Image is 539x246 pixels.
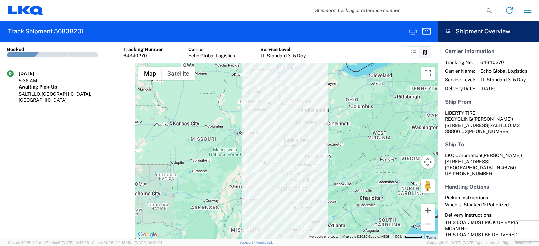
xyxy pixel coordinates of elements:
[391,234,424,239] button: Map Scale: 100 km per 49 pixels
[309,234,338,239] button: Keyboard shortcuts
[427,240,531,246] span: Copyright © [DATE]-[DATE] Agistix Inc., All Rights Reserved
[239,240,256,244] a: Support
[445,152,532,177] address: [GEOGRAPHIC_DATA], IN 46750 US
[451,171,494,176] span: [PHONE_NUMBER]
[138,67,162,80] button: Show street map
[445,68,475,74] span: Carrier Name:
[92,241,162,245] span: Client: 2025.19.0-129fbcf
[445,141,532,148] h5: Ship To
[8,241,89,245] span: Server: 2025.19.0-d447cefac8f
[426,236,436,239] a: Terms
[445,153,522,164] span: LKQ Corporation [STREET_ADDRESS]
[445,202,532,208] div: Wheels - Stacked & Palletized -
[260,46,306,52] div: Service Level
[256,240,273,244] a: Feedback
[445,212,532,218] h6: Delivery Instructions
[445,195,532,201] h6: Pickup Instructions
[188,52,235,59] div: Echo Global Logistics
[19,84,128,90] div: Awaiting Pick-Up
[62,241,89,245] span: [DATE] 10:47:06
[445,77,475,83] span: Service Level:
[480,59,527,65] span: 64340270
[19,91,128,103] div: SALTILLO, [GEOGRAPHIC_DATA], [GEOGRAPHIC_DATA]
[136,230,159,239] a: Open this area in Google Maps (opens a new window)
[421,204,435,217] button: Zoom in
[135,241,162,245] span: [DATE] 09:39:01
[421,217,435,231] button: Zoom out
[310,4,484,17] input: Shipment, tracking or reference number
[468,129,510,134] span: [PHONE_NUMBER]
[162,67,195,80] button: Show satellite imagery
[342,235,389,238] span: Map data ©2025 Google, INEGI
[445,110,532,134] address: SALTILLO, MS 38866 US
[421,179,435,193] button: Drag Pegman onto the map to open Street View
[438,21,539,42] header: Shipment Overview
[472,116,513,122] span: ([PERSON_NAME])
[445,59,475,65] span: Tracking No:
[480,85,527,92] span: [DATE]
[445,48,532,55] h5: Carrier Information
[136,230,159,239] img: Google
[19,78,52,84] div: 5:36 AM
[123,52,163,59] div: 64340270
[421,67,435,80] button: Toggle fullscreen view
[445,99,532,105] h5: Ship From
[123,46,163,52] div: Tracking Number
[393,235,405,238] span: 100 km
[481,153,522,158] span: ([PERSON_NAME])
[19,70,52,76] div: [DATE]
[480,77,527,83] span: TL Standard 3 - 5 Day
[445,85,475,92] span: Delivery Date:
[445,184,532,190] h5: Handling Options
[8,27,84,35] h2: Track Shipment 56838201
[421,155,435,169] button: Map camera controls
[445,110,475,122] span: LIBERTY TIRE RECYCLING
[480,68,527,74] span: Echo Global Logistics
[7,46,24,52] div: Booked
[260,52,306,59] div: TL Standard 3 - 5 Day
[445,122,489,128] span: [STREET_ADDRESS]
[188,46,235,52] div: Carrier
